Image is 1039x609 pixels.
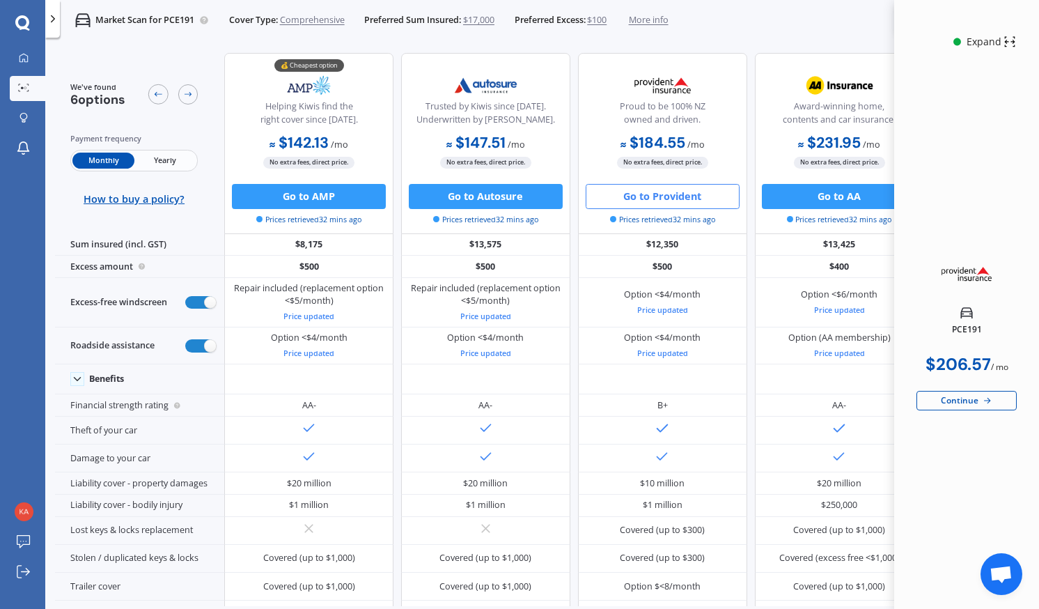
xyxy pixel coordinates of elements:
span: / mo [331,139,348,151]
div: $13,425 [755,234,924,256]
div: $206.57 [925,355,991,374]
span: No extra fees, direct price. [440,157,531,169]
div: B+ [657,399,668,412]
div: Excess amount [55,256,224,278]
div: Proud to be 100% NZ owned and driven. [588,100,736,132]
div: $250,000 [821,499,857,511]
img: Provident.png [930,260,1003,288]
span: Preferred Sum Insured: [364,14,461,26]
div: Helping Kiwis find the right cover since [DATE]. [235,100,383,132]
div: $1 million [466,499,506,511]
div: Covered (up to $1,000) [439,552,531,564]
div: Price updated [447,347,524,360]
button: Go to AMP [232,184,386,209]
b: $147.51 [446,133,506,153]
div: Option <$4/month [447,332,524,360]
div: Covered (excess free <$1,000) [779,552,900,564]
div: Liability cover - bodily injury [55,495,224,517]
img: Autosure.webp [444,70,527,101]
button: Go to AA [762,184,916,209]
div: Covered (up to $1,000) [793,580,885,593]
span: Prices retrieved 32 mins ago [787,214,892,225]
span: $100 [587,14,607,26]
div: Option <$6/month [801,288,877,316]
span: Comprehensive [280,14,345,26]
div: Price updated [624,347,701,360]
div: Option <$4/month [624,332,701,360]
span: Preferred Excess: [515,14,586,26]
img: car.f15378c7a67c060ca3f3.svg [952,307,982,318]
span: How to buy a policy? [84,193,185,206]
span: Yearly [134,153,196,169]
div: Price updated [624,304,701,316]
span: / mo [687,139,705,151]
div: Continue [916,391,1017,410]
div: Covered (up to $1,000) [793,524,885,537]
span: Monthly [72,153,134,169]
span: / mo [508,139,525,151]
div: Lost keys & locks replacement [55,517,224,545]
div: AA- [302,399,316,412]
div: Price updated [788,347,891,360]
div: Covered (up to $1,000) [263,580,355,593]
div: Stolen / duplicated keys & locks [55,545,224,573]
div: Option $<8/month [624,580,701,593]
div: Roadside assistance [55,327,224,364]
div: $12,350 [578,234,747,256]
div: Covered (up to $300) [620,552,705,564]
b: $184.55 [620,133,685,153]
div: Damage to your car [55,445,224,472]
div: Excess-free windscreen [55,278,224,327]
div: $500 [224,256,393,278]
div: Sum insured (incl. GST) [55,234,224,256]
div: $13,575 [401,234,570,256]
div: $1 million [289,499,329,511]
div: Price updated [271,347,347,360]
div: Repair included (replacement option <$5/month) [411,282,561,323]
div: $1 million [643,499,682,511]
div: Option <$4/month [271,332,347,360]
div: $400 [755,256,924,278]
div: $20 million [817,477,861,490]
div: Benefits [89,373,124,385]
div: Price updated [411,310,561,323]
img: Provident.png [621,70,704,101]
span: Prices retrieved 32 mins ago [433,214,538,225]
div: AA- [478,399,492,412]
div: Option <$4/month [624,288,701,316]
div: Financial strength rating [55,394,224,417]
button: Go to Autosure [409,184,563,209]
div: $20 million [287,477,331,490]
div: Repair included (replacement option <$5/month) [234,282,384,323]
div: PCE191 [952,321,982,338]
p: Market Scan for PCE191 [95,14,194,26]
div: Theft of your car [55,417,224,445]
span: More info [629,14,669,26]
div: $8,175 [224,234,393,256]
div: AA- [832,399,846,412]
div: $10 million [640,477,685,490]
div: Price updated [234,310,384,323]
div: Covered (up to $300) [620,524,705,537]
span: Cover Type: [229,14,278,26]
img: AMP.webp [267,70,350,101]
div: Covered (up to $1,000) [263,552,355,564]
span: Prices retrieved 32 mins ago [610,214,715,225]
div: Trailer cover [55,573,224,601]
div: $20 million [463,477,508,490]
div: $500 [401,256,570,278]
span: No extra fees, direct price. [263,157,354,169]
div: Award-winning home, contents and car insurance. [765,100,913,132]
span: We've found [70,82,125,93]
div: 💰 Cheapest option [274,59,344,72]
span: No extra fees, direct price. [794,157,885,169]
div: $500 [578,256,747,278]
button: Go to Provident [586,184,740,209]
div: Expand [964,35,1003,49]
div: Payment frequency [70,132,198,145]
span: 6 options [70,91,125,108]
span: No extra fees, direct price. [617,157,708,169]
span: Prices retrieved 32 mins ago [256,214,361,225]
div: Option (AA membership) [788,332,891,360]
span: / mo [863,139,880,151]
